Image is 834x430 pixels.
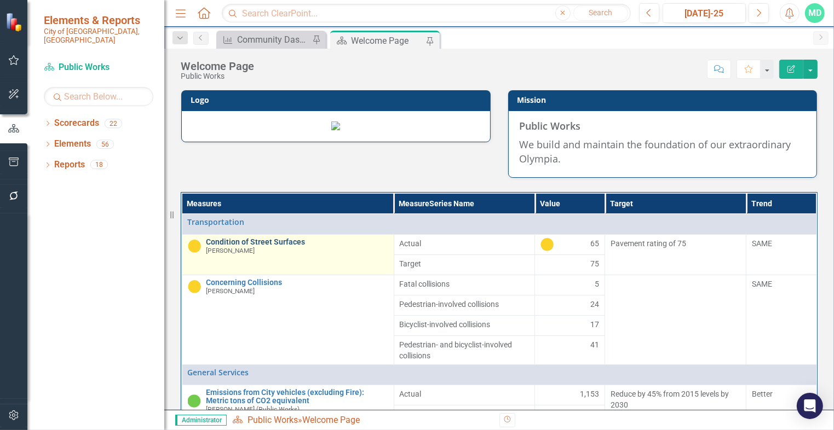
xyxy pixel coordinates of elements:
span: Pedestrian-involved collisions [400,299,530,310]
img: ClearPoint Strategy [5,12,25,31]
strong: Public Works [520,119,581,132]
a: Community Dashboard Updates [219,33,309,47]
small: [PERSON_NAME] [206,288,255,295]
div: Welcome Page [302,415,360,425]
td: Double-Click to Edit [535,315,605,335]
span: We build and maintain the foundation of our extraordinary Olympia. [520,138,791,165]
td: Double-Click to Edit [535,234,605,254]
div: 22 [105,119,122,128]
td: Double-Click to Edit [535,275,605,295]
a: Concerning Collisions [206,278,388,287]
td: Double-Click to Edit Right Click for Context Menu [182,364,816,385]
td: Double-Click to Edit [394,385,535,405]
a: General Services [188,368,811,376]
span: 1,153 [580,388,599,399]
span: 41 [590,339,599,350]
span: Fatal collisions [400,278,530,289]
td: Double-Click to Edit [535,385,605,405]
span: Actual [400,238,530,249]
a: Scorecards [54,117,99,130]
span: SAME [752,239,772,248]
p: Pavement rating of 75 [611,238,740,249]
a: Public Works [248,415,298,425]
td: Double-Click to Edit Right Click for Context Menu [182,214,816,235]
td: Double-Click to Edit [394,405,535,425]
input: Search Below... [44,87,153,106]
h3: Mission [517,96,812,104]
img: Caution [540,238,554,251]
button: Search [573,5,628,21]
a: Transportation [188,218,811,226]
td: Double-Click to Edit [394,315,535,335]
td: Double-Click to Edit [746,275,816,364]
div: [DATE]-25 [666,7,742,20]
td: Double-Click to Edit [394,295,535,315]
span: 65 [590,238,599,251]
button: [DATE]-25 [663,3,746,23]
span: Actual [400,388,530,399]
td: Double-Click to Edit [535,405,605,425]
td: Double-Click to Edit [535,295,605,315]
span: SAME [752,280,772,288]
span: 24 [590,299,599,310]
div: 56 [96,140,114,149]
div: Welcome Page [351,34,423,48]
a: Elements [54,138,91,150]
td: Double-Click to Edit [394,275,535,295]
span: Target [400,258,530,269]
span: 5 [595,278,599,289]
td: Double-Click to Edit [605,385,746,425]
img: Caution [188,240,201,253]
div: Welcome Page [181,60,254,72]
td: Double-Click to Edit Right Click for Context Menu [182,385,394,425]
div: Public Works [181,72,254,80]
td: Double-Click to Edit [605,234,746,275]
span: 17 [590,319,599,330]
a: Reports [54,159,85,171]
small: City of [GEOGRAPHIC_DATA], [GEOGRAPHIC_DATA] [44,27,153,45]
a: Condition of Street Surfaces [206,238,388,246]
h3: Logo [191,96,485,104]
span: Reduce by 45% from 2015 levels by 2030 [611,390,729,409]
span: 75 [590,258,599,269]
div: 18 [90,160,108,170]
div: Community Dashboard Updates [237,33,309,47]
small: [PERSON_NAME] [206,247,255,254]
td: Double-Click to Edit [605,275,746,364]
div: Open Intercom Messenger [797,393,823,419]
a: Public Works [44,61,153,74]
img: olympianew2.png [331,121,340,130]
td: Double-Click to Edit [746,385,816,425]
span: Administrator [175,415,227,426]
td: Double-Click to Edit [746,234,816,275]
button: MD [805,3,825,23]
span: Target [400,409,530,420]
div: » [232,414,491,427]
span: Elements & Reports [44,14,153,27]
input: Search ClearPoint... [222,4,631,23]
span: Bicyclist-involved collisions [400,319,530,330]
td: Double-Click to Edit [394,234,535,254]
span: Better [752,390,773,398]
img: Caution [188,280,201,293]
span: Pedestrian- and bicyclist-involved collisions [400,339,530,361]
td: Double-Click to Edit Right Click for Context Menu [182,275,394,364]
span: Search [589,8,612,17]
small: [PERSON_NAME] (Public Works) [206,406,300,413]
a: Emissions from City vehicles (excluding Fire): Metric tons of CO2 equivalent [206,388,388,405]
img: On Track [188,394,201,408]
td: Double-Click to Edit Right Click for Context Menu [182,234,394,275]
